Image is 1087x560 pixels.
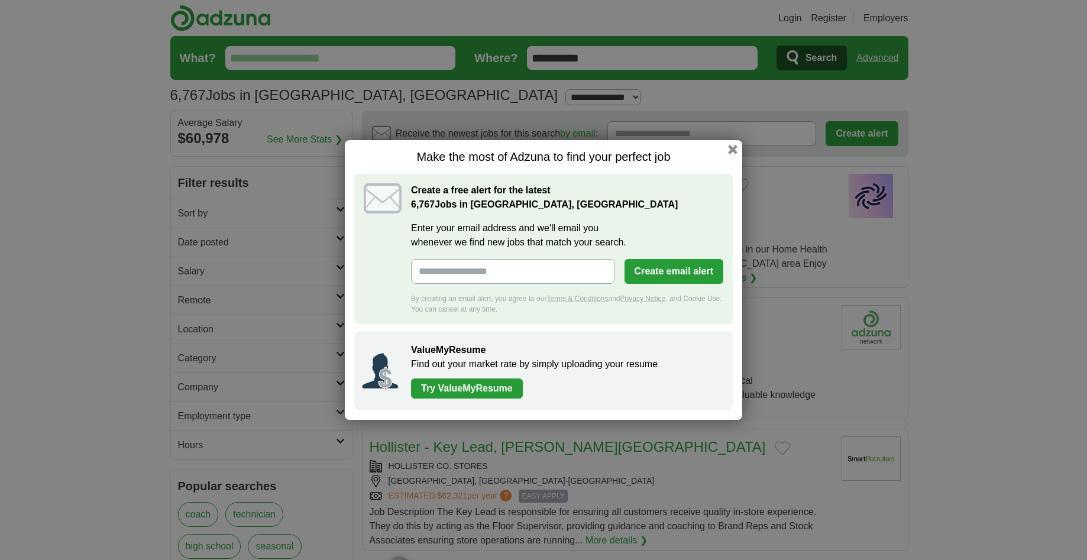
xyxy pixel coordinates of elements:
[620,294,666,303] a: Privacy Notice
[625,259,723,284] button: Create email alert
[546,294,608,303] a: Terms & Conditions
[411,221,723,250] label: Enter your email address and we'll email you whenever we find new jobs that match your search.
[354,150,733,164] h1: Make the most of Adzuna to find your perfect job
[364,183,402,213] img: icon_email.svg
[411,183,723,212] h2: Create a free alert for the latest
[411,293,723,315] div: By creating an email alert, you agree to our and , and Cookie Use. You can cancel at any time.
[411,198,435,212] span: 6,767
[411,357,721,371] p: Find out your market rate by simply uploading your resume
[411,199,678,209] strong: Jobs in [GEOGRAPHIC_DATA], [GEOGRAPHIC_DATA]
[411,343,721,357] h2: ValueMyResume
[411,378,523,399] a: Try ValueMyResume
